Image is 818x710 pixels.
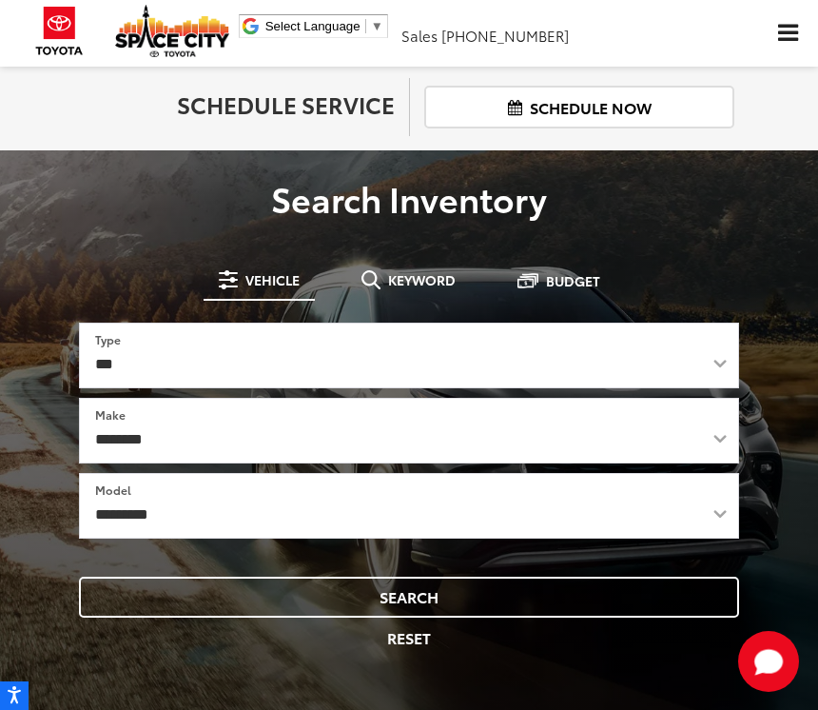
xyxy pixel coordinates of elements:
[401,25,438,46] span: Sales
[371,19,383,33] span: ▼
[245,273,300,286] span: Vehicle
[424,86,735,128] a: Schedule Now
[265,19,360,33] span: Select Language
[79,577,739,618] button: Search
[738,631,799,692] button: Toggle Chat Window
[441,25,569,46] span: [PHONE_NUMBER]
[365,19,366,33] span: ​
[83,91,395,116] h2: Schedule Service
[738,631,799,692] svg: Start Chat
[265,19,383,33] a: Select Language​
[95,482,131,498] label: Model
[79,618,739,659] button: Reset
[95,406,126,423] label: Make
[388,273,456,286] span: Keyword
[546,274,600,287] span: Budget
[115,5,229,57] img: Space City Toyota
[14,179,804,217] h3: Search Inventory
[95,331,121,347] label: Type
